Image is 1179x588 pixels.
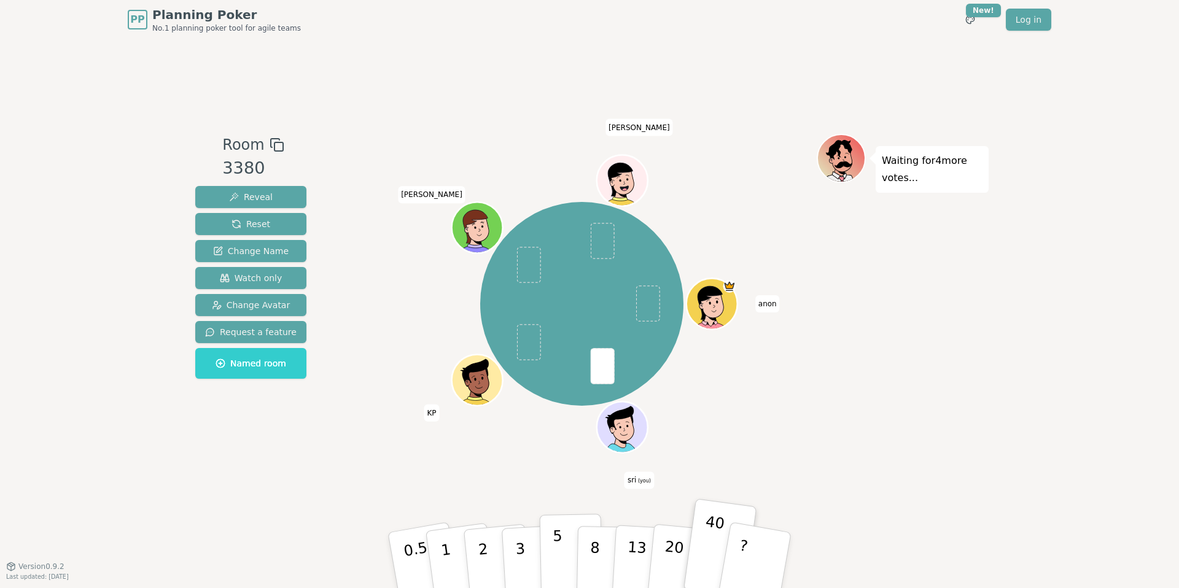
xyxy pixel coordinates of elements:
[424,404,439,421] span: Click to change your name
[195,186,306,208] button: Reveal
[222,156,284,181] div: 3380
[220,272,282,284] span: Watch only
[195,294,306,316] button: Change Avatar
[128,6,301,33] a: PPPlanning PokerNo.1 planning poker tool for agile teams
[229,191,273,203] span: Reveal
[222,134,264,156] span: Room
[18,562,64,571] span: Version 0.9.2
[152,23,301,33] span: No.1 planning poker tool for agile teams
[625,471,654,489] span: Click to change your name
[6,562,64,571] button: Version0.9.2
[882,152,982,187] p: Waiting for 4 more votes...
[966,4,1001,17] div: New!
[130,12,144,27] span: PP
[195,321,306,343] button: Request a feature
[398,186,465,203] span: Click to change your name
[6,573,69,580] span: Last updated: [DATE]
[1006,9,1051,31] a: Log in
[212,299,290,311] span: Change Avatar
[216,357,286,369] span: Named room
[195,213,306,235] button: Reset
[959,9,981,31] button: New!
[195,267,306,289] button: Watch only
[636,478,651,484] span: (you)
[205,326,297,338] span: Request a feature
[598,403,646,451] button: Click to change your avatar
[195,348,306,379] button: Named room
[232,218,270,230] span: Reset
[698,513,726,581] p: 40
[755,295,780,312] span: Click to change your name
[605,118,673,136] span: Click to change your name
[213,245,289,257] span: Change Name
[723,280,736,293] span: anon is the host
[152,6,301,23] span: Planning Poker
[195,240,306,262] button: Change Name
